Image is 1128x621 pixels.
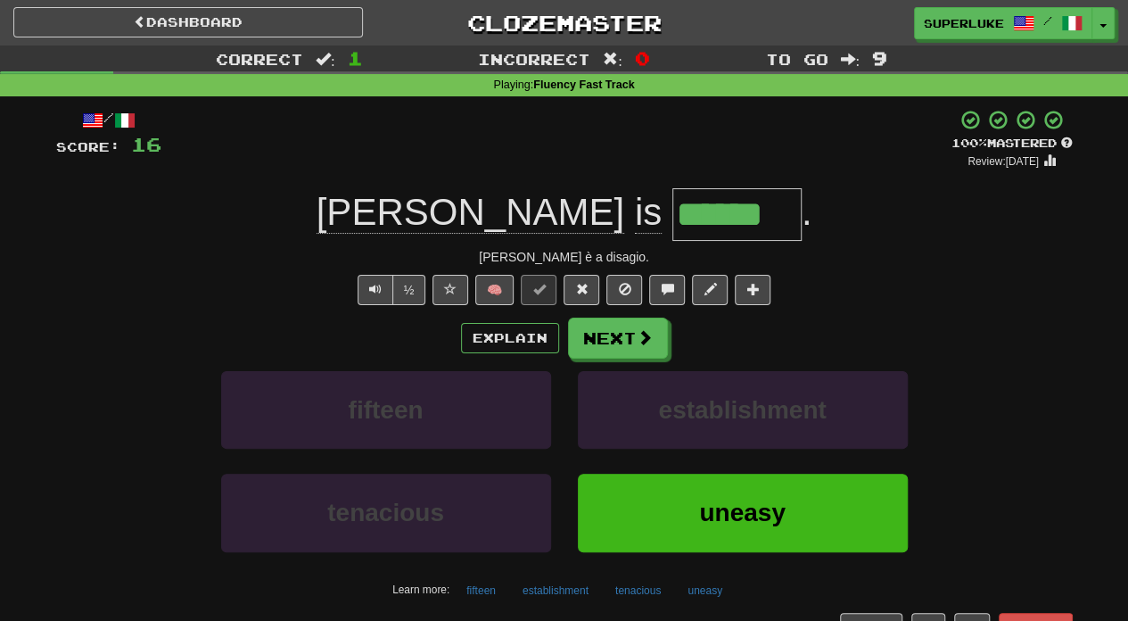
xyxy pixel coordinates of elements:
a: superluke / [914,7,1092,39]
button: fifteen [457,577,506,604]
button: Explain [461,323,559,353]
span: is [635,191,662,234]
button: Add to collection (alt+a) [735,275,770,305]
small: Learn more: [392,584,449,596]
div: / [56,109,161,131]
span: / [1043,14,1052,27]
button: tenacious [605,577,671,604]
span: : [603,52,622,67]
button: Edit sentence (alt+d) [692,275,728,305]
span: 100 % [951,136,987,150]
span: . [802,191,812,233]
span: establishment [658,396,826,424]
button: uneasy [678,577,732,604]
button: establishment [513,577,598,604]
span: : [840,52,860,67]
span: Correct [216,50,303,68]
button: Reset to 0% Mastered (alt+r) [564,275,599,305]
button: Favorite sentence (alt+f) [432,275,468,305]
small: Review: [DATE] [967,155,1039,168]
button: Ignore sentence (alt+i) [606,275,642,305]
a: Dashboard [13,7,363,37]
button: tenacious [221,474,551,551]
span: 16 [131,133,161,155]
span: fifteen [349,396,424,424]
span: 0 [635,47,650,69]
a: Clozemaster [390,7,739,38]
button: uneasy [578,474,908,551]
button: Next [568,318,668,359]
button: fifteen [221,371,551,449]
strong: Fluency Fast Track [533,79,634,91]
span: superluke [924,15,1004,31]
button: 🧠 [475,275,514,305]
span: 9 [872,47,887,69]
span: [PERSON_NAME] [317,191,624,234]
div: Mastered [951,136,1073,152]
button: Play sentence audio (ctl+space) [358,275,393,305]
span: : [316,52,335,67]
span: To go [765,50,827,68]
span: Score: [56,139,120,154]
div: Text-to-speech controls [354,275,426,305]
button: ½ [392,275,426,305]
span: tenacious [327,499,444,526]
button: establishment [578,371,908,449]
span: uneasy [699,499,786,526]
span: Incorrect [478,50,590,68]
span: 1 [348,47,363,69]
button: Set this sentence to 100% Mastered (alt+m) [521,275,556,305]
button: Discuss sentence (alt+u) [649,275,685,305]
div: [PERSON_NAME] è a disagio. [56,248,1073,266]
